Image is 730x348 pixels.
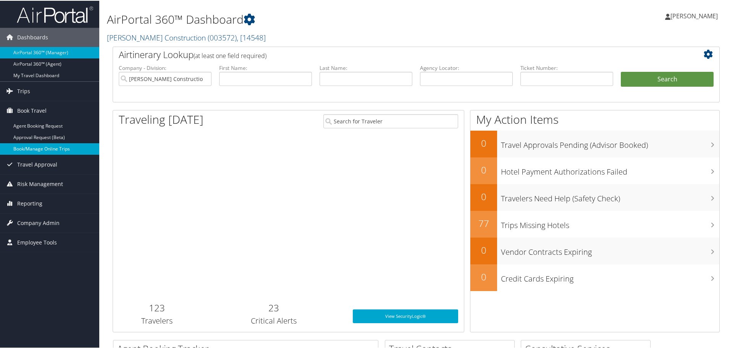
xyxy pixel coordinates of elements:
[470,210,719,237] a: 77Trips Missing Hotels
[470,216,497,229] h2: 77
[207,301,341,314] h2: 23
[470,163,497,176] h2: 0
[501,269,719,283] h3: Credit Cards Expiring
[17,27,48,46] span: Dashboards
[119,63,212,71] label: Company - Division:
[323,113,458,128] input: Search for Traveler
[17,100,47,120] span: Book Travel
[107,11,519,27] h1: AirPortal 360™ Dashboard
[665,4,725,27] a: [PERSON_NAME]
[501,189,719,203] h3: Travelers Need Help (Safety Check)
[219,63,312,71] label: First Name:
[17,5,93,23] img: airportal-logo.png
[237,32,266,42] span: , [ 14548 ]
[420,63,513,71] label: Agency Locator:
[470,270,497,283] h2: 0
[470,264,719,290] a: 0Credit Cards Expiring
[470,237,719,264] a: 0Vendor Contracts Expiring
[470,157,719,183] a: 0Hotel Payment Authorizations Failed
[17,81,30,100] span: Trips
[470,183,719,210] a: 0Travelers Need Help (Safety Check)
[119,315,195,325] h3: Travelers
[470,130,719,157] a: 0Travel Approvals Pending (Advisor Booked)
[470,111,719,127] h1: My Action Items
[107,32,266,42] a: [PERSON_NAME] Construction
[194,51,266,59] span: (at least one field required)
[501,135,719,150] h3: Travel Approvals Pending (Advisor Booked)
[207,315,341,325] h3: Critical Alerts
[501,242,719,257] h3: Vendor Contracts Expiring
[501,215,719,230] h3: Trips Missing Hotels
[119,47,663,60] h2: Airtinerary Lookup
[520,63,613,71] label: Ticket Number:
[470,189,497,202] h2: 0
[17,174,63,193] span: Risk Management
[17,232,57,251] span: Employee Tools
[621,71,714,86] button: Search
[119,301,195,314] h2: 123
[208,32,237,42] span: ( 003572 )
[320,63,412,71] label: Last Name:
[501,162,719,176] h3: Hotel Payment Authorizations Failed
[470,243,497,256] h2: 0
[17,193,42,212] span: Reporting
[119,111,203,127] h1: Traveling [DATE]
[353,309,458,322] a: View SecurityLogic®
[470,136,497,149] h2: 0
[670,11,718,19] span: [PERSON_NAME]
[17,154,57,173] span: Travel Approval
[17,213,60,232] span: Company Admin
